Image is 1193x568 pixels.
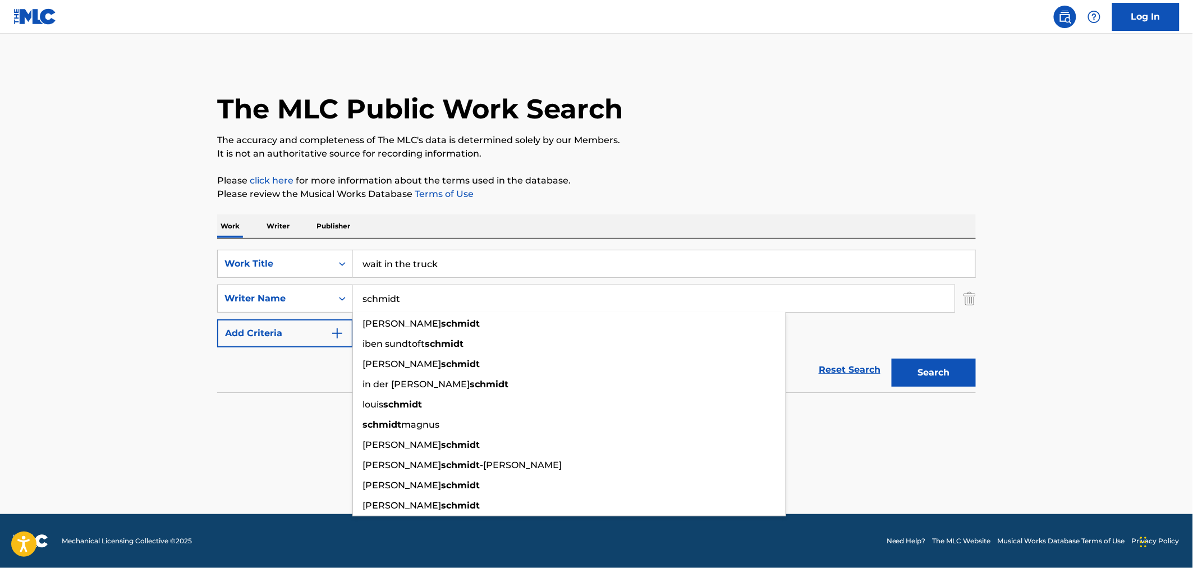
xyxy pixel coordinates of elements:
[425,338,464,349] strong: schmidt
[217,214,243,238] p: Work
[363,419,401,430] strong: schmidt
[813,358,886,382] a: Reset Search
[363,379,470,390] span: in der [PERSON_NAME]
[470,379,508,390] strong: schmidt
[441,359,480,369] strong: schmidt
[363,500,441,511] span: [PERSON_NAME]
[217,250,976,392] form: Search Form
[892,359,976,387] button: Search
[1054,6,1076,28] a: Public Search
[1112,3,1180,31] a: Log In
[13,8,57,25] img: MLC Logo
[363,318,441,329] span: [PERSON_NAME]
[363,359,441,369] span: [PERSON_NAME]
[887,536,926,546] a: Need Help?
[331,327,344,340] img: 9d2ae6d4665cec9f34b9.svg
[1140,525,1147,559] div: Drag
[363,399,383,410] span: louis
[13,534,48,548] img: logo
[1058,10,1072,24] img: search
[441,439,480,450] strong: schmidt
[998,536,1125,546] a: Musical Works Database Terms of Use
[217,174,976,187] p: Please for more information about the terms used in the database.
[1137,514,1193,568] iframe: Chat Widget
[933,536,991,546] a: The MLC Website
[217,319,353,347] button: Add Criteria
[363,480,441,491] span: [PERSON_NAME]
[1132,536,1180,546] a: Privacy Policy
[441,500,480,511] strong: schmidt
[363,338,425,349] span: iben sundtoft
[963,285,976,313] img: Delete Criterion
[363,439,441,450] span: [PERSON_NAME]
[441,460,480,470] strong: schmidt
[250,175,293,186] a: click here
[217,92,623,126] h1: The MLC Public Work Search
[62,536,192,546] span: Mechanical Licensing Collective © 2025
[441,480,480,491] strong: schmidt
[217,134,976,147] p: The accuracy and completeness of The MLC's data is determined solely by our Members.
[224,257,325,271] div: Work Title
[1088,10,1101,24] img: help
[217,187,976,201] p: Please review the Musical Works Database
[313,214,354,238] p: Publisher
[401,419,439,430] span: magnus
[1083,6,1105,28] div: Help
[383,399,422,410] strong: schmidt
[224,292,325,305] div: Writer Name
[263,214,293,238] p: Writer
[441,318,480,329] strong: schmidt
[480,460,562,470] span: -[PERSON_NAME]
[363,460,441,470] span: [PERSON_NAME]
[412,189,474,199] a: Terms of Use
[217,147,976,161] p: It is not an authoritative source for recording information.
